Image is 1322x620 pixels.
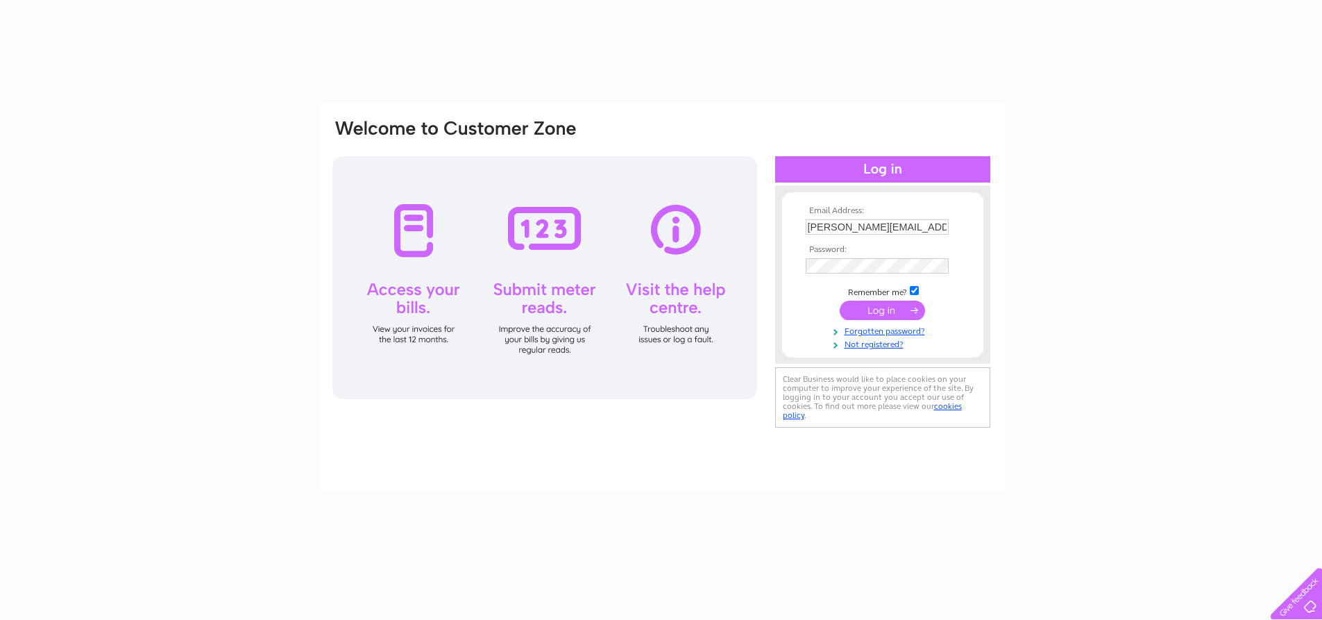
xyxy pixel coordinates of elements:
[783,401,962,420] a: cookies policy
[802,284,963,298] td: Remember me?
[840,301,925,320] input: Submit
[806,324,963,337] a: Forgotten password?
[806,337,963,350] a: Not registered?
[802,206,963,216] th: Email Address:
[802,245,963,255] th: Password:
[775,367,990,428] div: Clear Business would like to place cookies on your computer to improve your experience of the sit...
